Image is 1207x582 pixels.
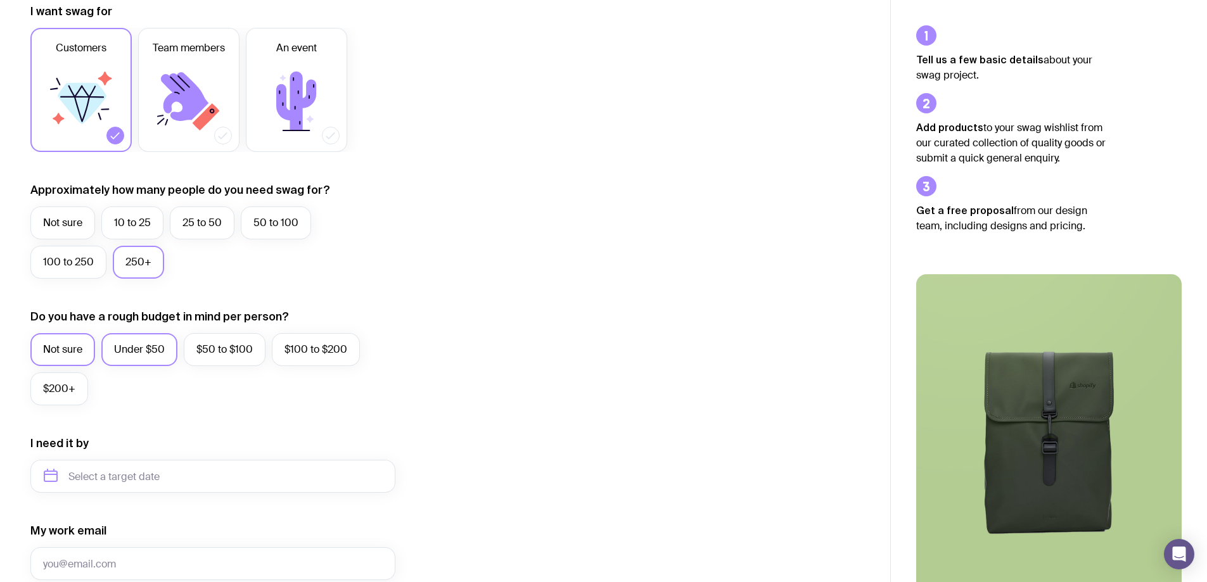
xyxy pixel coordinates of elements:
strong: Tell us a few basic details [916,54,1044,65]
label: Approximately how many people do you need swag for? [30,182,330,198]
label: Not sure [30,333,95,366]
label: Not sure [30,206,95,239]
label: I want swag for [30,4,112,19]
label: 250+ [113,246,164,279]
span: Team members [153,41,225,56]
span: An event [276,41,317,56]
label: 10 to 25 [101,206,163,239]
label: My work email [30,523,106,538]
strong: Get a free proposal [916,205,1014,216]
div: Open Intercom Messenger [1164,539,1194,569]
p: about your swag project. [916,52,1106,83]
label: $200+ [30,372,88,405]
label: I need it by [30,436,89,451]
label: $50 to $100 [184,333,265,366]
label: 100 to 250 [30,246,106,279]
label: $100 to $200 [272,333,360,366]
input: Select a target date [30,460,395,493]
label: Under $50 [101,333,177,366]
input: you@email.com [30,547,395,580]
p: to your swag wishlist from our curated collection of quality goods or submit a quick general enqu... [916,120,1106,166]
p: from our design team, including designs and pricing. [916,203,1106,234]
strong: Add products [916,122,983,133]
label: 25 to 50 [170,206,234,239]
label: Do you have a rough budget in mind per person? [30,309,289,324]
label: 50 to 100 [241,206,311,239]
span: Customers [56,41,106,56]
